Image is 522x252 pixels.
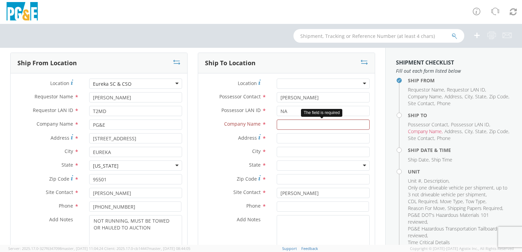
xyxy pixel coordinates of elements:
span: Company Name [224,121,261,127]
span: Company Name [37,121,73,127]
li: , [440,198,464,205]
a: Feedback [301,246,318,251]
li: , [408,198,438,205]
span: Description [424,178,449,184]
h4: Unit [408,169,512,174]
div: [US_STATE] [93,163,119,169]
span: CDL Required [408,198,437,205]
span: Tow Type [466,198,485,205]
li: , [447,86,486,93]
span: Possessor LAN ID [451,121,489,128]
li: , [448,205,503,212]
span: State [475,93,486,100]
span: Location [238,80,257,86]
span: Address [444,128,462,135]
li: , [408,184,510,198]
h4: Ship From [408,78,512,83]
span: Zip Code [489,93,508,100]
span: City [65,148,73,154]
span: Possessor Contact [219,93,261,100]
span: Requestor Name [35,93,73,100]
li: , [408,156,430,163]
li: , [444,128,463,135]
span: Phone [59,202,73,209]
img: pge-logo-06675f144f4cfa6a6814.png [5,2,39,22]
span: Zip Code [49,176,69,182]
h4: Ship To [408,113,512,118]
li: , [408,121,449,128]
span: Requestor Name [408,86,444,93]
span: Site Contact [46,189,73,195]
span: City [465,128,472,135]
li: , [451,121,490,128]
span: Site Contact [233,189,261,195]
span: Zip Code [489,128,508,135]
span: Only one driveable vehicle per shipment, up to 3 not driveable vehicle per shipment [408,184,507,198]
span: PG&E DOT's Hazardous Materials 101 reviewed [408,212,489,225]
input: Shipment, Tracking or Reference Number (at least 4 chars) [293,29,464,43]
span: Phone [437,135,451,141]
span: Reason For Move [408,205,445,211]
span: Address [51,135,69,141]
li: , [408,93,443,100]
li: , [408,100,435,107]
span: City [465,93,472,100]
span: Zip Code [237,176,257,182]
span: PG&E Hazardous Transportation Tailboard reviewed [408,225,497,239]
span: master, [DATE] 11:04:24 [61,246,103,251]
span: State [249,162,261,168]
span: Requestor LAN ID [447,86,485,93]
strong: Shipment Checklist [396,59,454,66]
span: Location [50,80,69,86]
span: Add Notes [49,216,73,223]
span: Add Notes [237,216,261,223]
span: City [252,148,261,154]
li: , [444,93,463,100]
a: Support [282,246,297,251]
li: , [475,128,487,135]
span: Ship Date [408,156,429,163]
span: Possessor LAN ID [221,107,261,113]
li: , [408,225,510,239]
div: Eureka SC & CSO [93,81,132,87]
li: , [466,198,486,205]
span: Time Critical Details [408,239,450,246]
span: State [475,128,486,135]
span: Server: 2025.17.0-327f6347098 [8,246,103,251]
li: , [424,178,450,184]
span: Address [238,135,257,141]
li: , [408,178,422,184]
span: Requestor LAN ID [33,107,73,113]
li: , [465,128,473,135]
li: , [465,93,473,100]
span: Company Name [408,93,442,100]
span: master, [DATE] 08:44:05 [149,246,190,251]
span: Address [444,93,462,100]
h3: Ship From Location [17,60,77,67]
li: , [408,128,443,135]
li: , [475,93,487,100]
span: Site Contact [408,135,434,141]
span: Company Name [408,128,442,135]
li: , [408,86,445,93]
div: The field is required [301,109,342,117]
li: , [408,205,446,212]
span: Shipping Papers Required [448,205,502,211]
span: Possessor Contact [408,121,448,128]
li: , [408,135,435,142]
span: Phone [437,100,451,107]
span: Client: 2025.17.0-cb14447 [104,246,190,251]
span: Fill out each form listed below [396,68,512,74]
span: Site Contact [408,100,434,107]
span: Unit # [408,178,421,184]
span: State [61,162,73,168]
h3: Ship To Location [205,60,256,67]
span: Move Type [440,198,463,205]
li: , [408,212,510,225]
h4: Ship Date & Time [408,148,512,153]
span: Phone [246,202,261,209]
li: , [489,128,509,135]
span: Ship Time [431,156,452,163]
li: , [489,93,509,100]
span: Copyright © [DATE]-[DATE] Agistix Inc., All Rights Reserved [410,246,514,251]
